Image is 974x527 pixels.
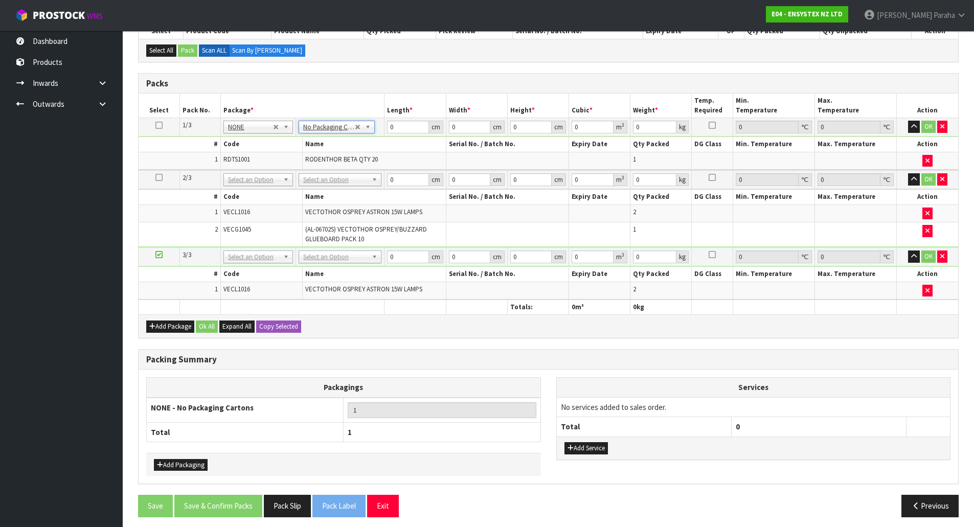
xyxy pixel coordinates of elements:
[220,267,302,282] th: Code
[733,190,814,204] th: Min. Temperature
[228,251,279,263] span: Select an Option
[305,285,422,293] span: VECTOTHOR OSPREY ASTRON 15W LAMPS
[912,24,958,38] th: Action
[146,320,194,333] button: Add Package
[215,155,218,164] span: 1
[303,174,368,186] span: Select an Option
[772,10,843,18] strong: E04 - ENSYSTEX NZ LTD
[692,137,733,152] th: DG Class
[305,155,378,164] span: RODENTHOR BETA QTY 20
[901,495,959,517] button: Previous
[552,250,566,263] div: cm
[429,121,443,133] div: cm
[814,267,896,282] th: Max. Temperature
[490,173,505,186] div: cm
[446,94,507,118] th: Width
[552,121,566,133] div: cm
[733,267,814,282] th: Min. Temperature
[305,208,422,216] span: VECTOTHOR OSPREY ASTRON 15W LAMPS
[429,173,443,186] div: cm
[630,190,692,204] th: Qty Packed
[220,137,302,152] th: Code
[215,285,218,293] span: 1
[147,422,344,442] th: Total
[220,190,302,204] th: Code
[569,190,630,204] th: Expiry Date
[436,24,513,38] th: Pick Review
[139,190,220,204] th: #
[622,251,624,258] sup: 3
[222,322,252,331] span: Expand All
[223,225,251,234] span: VECG1045
[507,300,569,315] th: Totals:
[643,24,718,38] th: Expiry Date
[228,174,279,186] span: Select an Option
[633,285,636,293] span: 2
[303,267,446,282] th: Name
[733,137,814,152] th: Min. Temperature
[183,121,191,129] span: 1/3
[215,208,218,216] span: 1
[692,94,733,118] th: Temp. Required
[446,190,569,204] th: Serial No. / Batch No.
[921,250,936,263] button: OK
[736,422,740,431] span: 0
[676,250,689,263] div: kg
[229,44,305,57] label: Scan By [PERSON_NAME]
[303,121,355,133] span: No Packaging Cartons
[151,403,254,413] strong: NONE - No Packaging Cartons
[384,94,446,118] th: Length
[569,300,630,315] th: m³
[154,459,208,471] button: Add Packaging
[552,173,566,186] div: cm
[228,121,273,133] span: NONE
[199,44,230,57] label: Scan ALL
[557,378,950,397] th: Services
[880,173,894,186] div: ℃
[348,427,352,437] span: 1
[446,137,569,152] th: Serial No. / Batch No.
[934,10,955,20] span: Paraha
[138,495,173,517] button: Save
[569,94,630,118] th: Cubic
[507,94,569,118] th: Height
[33,9,85,22] span: ProStock
[921,173,936,186] button: OK
[557,417,732,437] th: Total
[880,121,894,133] div: ℃
[364,24,436,38] th: Qty Picked
[179,94,220,118] th: Pack No.
[183,173,191,182] span: 2/3
[897,137,958,152] th: Action
[630,94,692,118] th: Weight
[614,250,627,263] div: m
[622,122,624,128] sup: 3
[799,121,812,133] div: ℃
[799,173,812,186] div: ℃
[15,9,28,21] img: cube-alt.png
[446,267,569,282] th: Serial No. / Batch No.
[572,303,575,311] span: 0
[196,320,218,333] button: Ok All
[184,24,271,38] th: Product Code
[799,250,812,263] div: ℃
[183,250,191,259] span: 3/3
[877,10,932,20] span: [PERSON_NAME]
[569,267,630,282] th: Expiry Date
[814,137,896,152] th: Max. Temperature
[630,137,692,152] th: Qty Packed
[633,225,636,234] span: 1
[897,267,958,282] th: Action
[692,267,733,282] th: DG Class
[303,190,446,204] th: Name
[147,378,541,398] th: Packagings
[223,285,250,293] span: VECL1016
[223,208,250,216] span: VECL1016
[146,44,176,57] button: Select All
[676,121,689,133] div: kg
[513,24,643,38] th: Serial No. / Batch No.
[820,24,911,38] th: Qty Unpacked
[312,495,366,517] button: Pack Label
[921,121,936,133] button: OK
[146,355,950,364] h3: Packing Summary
